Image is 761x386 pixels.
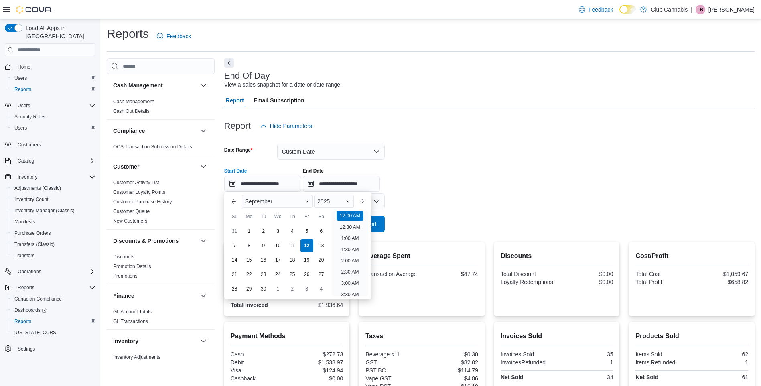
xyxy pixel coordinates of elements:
[8,293,99,305] button: Canadian Compliance
[11,328,95,337] span: Washington CCRS
[14,114,45,120] span: Security Roles
[14,318,31,325] span: Reports
[231,302,268,308] strong: Total Invoiced
[107,26,149,42] h1: Reports
[694,359,748,366] div: 1
[288,302,343,308] div: $1,936.64
[227,195,240,208] button: Previous Month
[286,239,299,252] div: day-11
[243,225,256,238] div: day-1
[11,183,95,193] span: Adjustments (Classic)
[2,138,99,150] button: Customers
[558,279,613,285] div: $0.00
[227,224,329,296] div: September, 2025
[558,374,613,380] div: 34
[113,179,159,186] span: Customer Activity List
[272,254,284,266] div: day-17
[11,305,50,315] a: Dashboards
[226,92,244,108] span: Report
[373,198,380,205] button: Open list of options
[11,195,95,204] span: Inventory Count
[11,251,38,260] a: Transfers
[272,225,284,238] div: day-3
[199,291,208,301] button: Finance
[18,284,34,291] span: Reports
[11,294,95,304] span: Canadian Compliance
[113,337,197,345] button: Inventory
[14,252,34,259] span: Transfers
[11,195,52,204] a: Inventory Count
[424,359,478,366] div: $82.02
[11,85,34,94] a: Reports
[315,239,328,252] div: day-13
[365,271,420,277] div: Transaction Average
[113,180,159,185] a: Customer Activity List
[113,108,150,114] span: Cash Out Details
[14,75,27,81] span: Users
[11,183,64,193] a: Adjustments (Classic)
[697,5,703,14] span: LR
[14,307,47,313] span: Dashboards
[113,273,138,279] span: Promotions
[113,99,154,104] a: Cash Management
[272,268,284,281] div: day-24
[113,337,138,345] h3: Inventory
[18,142,41,148] span: Customers
[243,239,256,252] div: day-8
[708,5,755,14] p: [PERSON_NAME]
[257,268,270,281] div: day-23
[651,5,688,14] p: Club Cannabis
[224,58,234,68] button: Next
[8,216,99,228] button: Manifests
[635,374,658,380] strong: Net Sold
[107,142,215,155] div: Compliance
[501,279,555,285] div: Loyalty Redemptions
[113,127,197,135] button: Compliance
[286,268,299,281] div: day-25
[317,198,330,205] span: 2025
[228,282,241,295] div: day-28
[8,111,99,122] button: Security Roles
[257,282,270,295] div: day-30
[300,210,313,223] div: Fr
[14,344,38,354] a: Settings
[257,239,270,252] div: day-9
[113,199,172,205] a: Customer Purchase History
[5,58,95,376] nav: Complex example
[424,367,478,374] div: $114.79
[589,6,613,14] span: Feedback
[257,225,270,238] div: day-2
[113,163,197,171] button: Customer
[286,210,299,223] div: Th
[11,228,95,238] span: Purchase Orders
[228,268,241,281] div: day-21
[14,156,37,166] button: Catalog
[8,122,99,134] button: Users
[338,256,362,266] li: 2:00 AM
[14,267,95,276] span: Operations
[691,5,692,14] p: |
[300,254,313,266] div: day-19
[694,279,748,285] div: $658.82
[14,207,75,214] span: Inventory Manager (Classic)
[113,354,160,360] span: Inventory Adjustments
[11,251,95,260] span: Transfers
[11,112,49,122] a: Security Roles
[635,331,748,341] h2: Products Sold
[14,329,56,336] span: [US_STATE] CCRS
[18,346,35,352] span: Settings
[113,237,179,245] h3: Discounts & Promotions
[300,268,313,281] div: day-26
[11,206,78,215] a: Inventory Manager (Classic)
[199,162,208,171] button: Customer
[501,351,555,358] div: Invoices Sold
[14,140,44,150] a: Customers
[113,218,147,224] span: New Customers
[154,28,194,44] a: Feedback
[228,210,241,223] div: Su
[11,112,95,122] span: Security Roles
[243,254,256,266] div: day-15
[199,126,208,136] button: Compliance
[113,264,151,269] a: Promotion Details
